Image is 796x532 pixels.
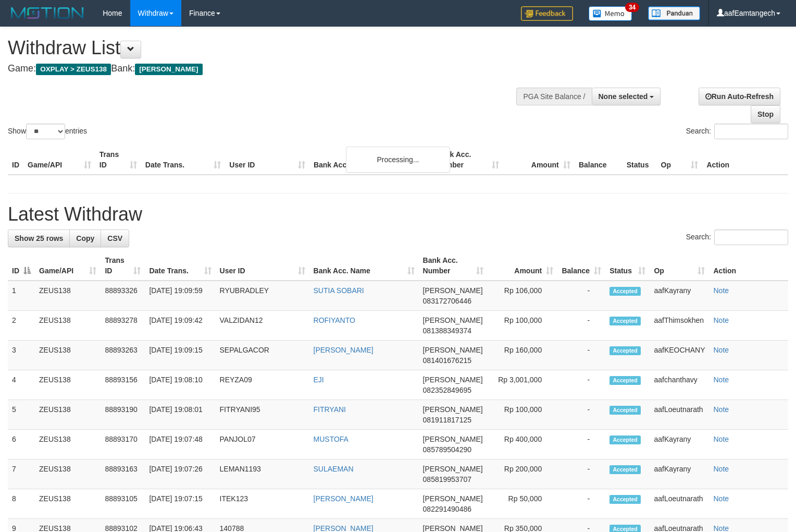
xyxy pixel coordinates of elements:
[314,405,346,414] a: FITRYANI
[516,88,591,105] div: PGA Site Balance /
[557,489,605,519] td: -
[650,251,709,281] th: Op: activate to sort column ascending
[35,341,101,370] td: ZEUS138
[216,460,309,489] td: LEMAN1193
[423,435,483,443] span: [PERSON_NAME]
[713,405,729,414] a: Note
[521,6,573,21] img: Feedback.jpg
[314,316,355,324] a: ROFIYANTO
[610,436,641,444] span: Accepted
[36,64,111,75] span: OXPLAY > ZEUS138
[26,124,65,139] select: Showentries
[575,145,623,175] th: Balance
[557,370,605,400] td: -
[650,430,709,460] td: aafKayrany
[610,465,641,474] span: Accepted
[423,494,483,503] span: [PERSON_NAME]
[423,327,471,335] span: Copy 081388349374 to clipboard
[432,145,503,175] th: Bank Acc. Number
[216,281,309,311] td: RYUBRADLEY
[488,489,557,519] td: Rp 50,000
[610,495,641,504] span: Accepted
[35,251,101,281] th: Game/API: activate to sort column ascending
[107,234,122,243] span: CSV
[488,281,557,311] td: Rp 106,000
[657,145,703,175] th: Op
[557,251,605,281] th: Balance: activate to sort column ascending
[314,346,374,354] a: [PERSON_NAME]
[650,341,709,370] td: aafKEOCHANY
[346,147,450,173] div: Processing...
[488,341,557,370] td: Rp 160,000
[8,430,35,460] td: 6
[8,251,35,281] th: ID: activate to sort column descending
[713,465,729,473] a: Note
[8,370,35,400] td: 4
[610,317,641,325] span: Accepted
[488,400,557,430] td: Rp 100,000
[699,88,780,105] a: Run Auto-Refresh
[225,145,309,175] th: User ID
[423,505,471,513] span: Copy 082291490486 to clipboard
[8,400,35,430] td: 5
[314,494,374,503] a: [PERSON_NAME]
[8,311,35,341] td: 2
[314,465,354,473] a: SULAEMAN
[23,145,95,175] th: Game/API
[589,6,632,21] img: Button%20Memo.svg
[101,341,145,370] td: 88893263
[488,460,557,489] td: Rp 200,000
[314,286,364,295] a: SUTIA SOBARI
[216,370,309,400] td: REYZA09
[76,234,94,243] span: Copy
[423,356,471,365] span: Copy 081401676215 to clipboard
[610,406,641,415] span: Accepted
[503,145,575,175] th: Amount
[488,311,557,341] td: Rp 100,000
[309,145,432,175] th: Bank Acc. Name
[8,5,87,21] img: MOTION_logo.png
[610,376,641,385] span: Accepted
[101,311,145,341] td: 88893278
[145,370,215,400] td: [DATE] 19:08:10
[557,281,605,311] td: -
[605,251,650,281] th: Status: activate to sort column ascending
[8,281,35,311] td: 1
[423,405,483,414] span: [PERSON_NAME]
[8,64,520,74] h4: Game: Bank:
[488,370,557,400] td: Rp 3,001,000
[709,251,788,281] th: Action
[101,251,145,281] th: Trans ID: activate to sort column ascending
[713,494,729,503] a: Note
[216,251,309,281] th: User ID: activate to sort column ascending
[423,475,471,483] span: Copy 085819953707 to clipboard
[423,297,471,305] span: Copy 083172706446 to clipboard
[145,430,215,460] td: [DATE] 19:07:48
[686,229,788,245] label: Search:
[8,124,87,139] label: Show entries
[714,124,788,139] input: Search:
[650,460,709,489] td: aafKayrany
[423,376,483,384] span: [PERSON_NAME]
[145,341,215,370] td: [DATE] 19:09:15
[488,430,557,460] td: Rp 400,000
[8,460,35,489] td: 7
[713,346,729,354] a: Note
[8,341,35,370] td: 3
[35,489,101,519] td: ZEUS138
[714,229,788,245] input: Search:
[557,341,605,370] td: -
[216,430,309,460] td: PANJOL07
[423,445,471,454] span: Copy 085789504290 to clipboard
[713,316,729,324] a: Note
[141,145,226,175] th: Date Trans.
[8,145,23,175] th: ID
[101,400,145,430] td: 88893190
[145,281,215,311] td: [DATE] 19:09:59
[419,251,488,281] th: Bank Acc. Number: activate to sort column ascending
[8,229,70,247] a: Show 25 rows
[610,346,641,355] span: Accepted
[216,489,309,519] td: ITEK123
[95,145,141,175] th: Trans ID
[69,229,101,247] a: Copy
